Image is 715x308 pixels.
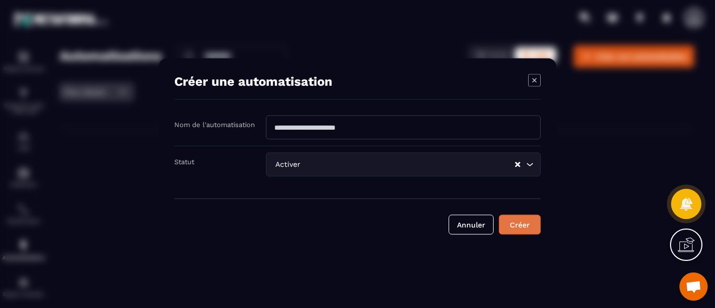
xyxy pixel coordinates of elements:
input: Search for option [303,158,514,170]
div: Search for option [266,152,541,176]
button: Créer [499,214,541,234]
label: Nom de l'automatisation [174,120,255,128]
label: Statut [174,157,194,165]
h4: Créer une automatisation [174,74,332,88]
button: Clear Selected [515,161,520,168]
button: Annuler [449,214,494,234]
span: Activer [273,158,303,170]
a: Ouvrir le chat [679,272,708,301]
